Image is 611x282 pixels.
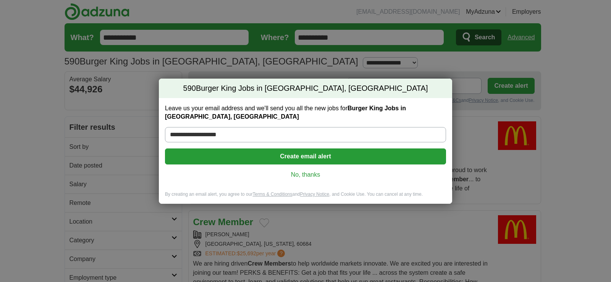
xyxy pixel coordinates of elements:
div: By creating an email alert, you agree to our and , and Cookie Use. You can cancel at any time. [159,191,452,204]
label: Leave us your email address and we'll send you all the new jobs for [165,104,446,121]
span: 590 [183,83,196,94]
h2: Burger King Jobs in [GEOGRAPHIC_DATA], [GEOGRAPHIC_DATA] [159,79,452,98]
button: Create email alert [165,148,446,164]
a: Terms & Conditions [252,192,292,197]
a: No, thanks [171,171,440,179]
a: Privacy Notice [300,192,330,197]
